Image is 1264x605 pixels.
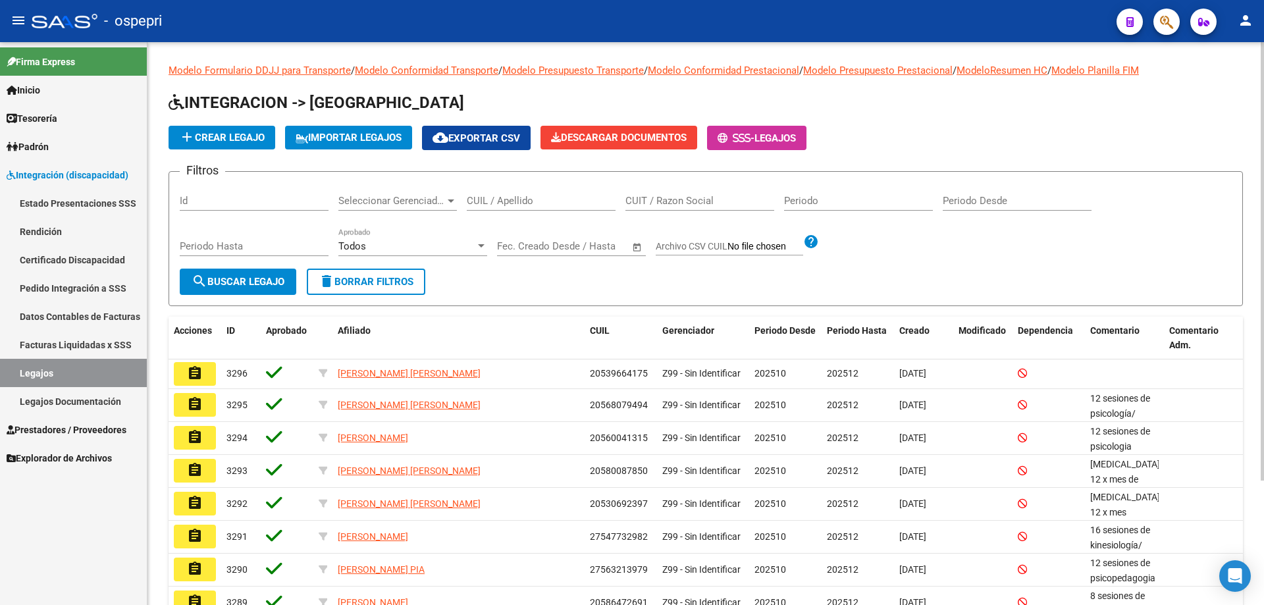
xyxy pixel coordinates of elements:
[894,317,953,360] datatable-header-cell: Creado
[266,325,307,336] span: Aprobado
[899,400,926,410] span: [DATE]
[754,498,786,509] span: 202510
[187,528,203,544] mat-icon: assignment
[1164,317,1243,360] datatable-header-cell: Comentario Adm.
[827,368,858,379] span: 202512
[590,498,648,509] span: 20530692397
[1238,13,1253,28] mat-icon: person
[169,317,221,360] datatable-header-cell: Acciones
[226,564,248,575] span: 3290
[338,564,425,575] span: [PERSON_NAME] PIA
[822,317,894,360] datatable-header-cell: Periodo Hasta
[590,400,648,410] span: 20568079494
[707,126,806,150] button: -Legajos
[355,65,498,76] a: Modelo Conformidad Transporte
[226,531,248,542] span: 3291
[221,317,261,360] datatable-header-cell: ID
[827,564,858,575] span: 202512
[1219,560,1251,592] div: Open Intercom Messenger
[1090,325,1140,336] span: Comentario
[180,161,225,180] h3: Filtros
[187,495,203,511] mat-icon: assignment
[754,531,786,542] span: 202510
[718,132,754,144] span: -
[7,168,128,182] span: Integración (discapacidad)
[899,465,926,476] span: [DATE]
[1090,393,1165,463] span: 12 sesiones de psicología/ Macchi Marianela/ octubre a Diciembre
[1169,325,1219,351] span: Comentario Adm.
[590,433,648,443] span: 20560041315
[899,531,926,542] span: [DATE]
[497,240,550,252] input: Fecha inicio
[433,132,520,144] span: Exportar CSV
[338,400,481,410] span: [PERSON_NAME] [PERSON_NAME]
[332,317,585,360] datatable-header-cell: Afiliado
[754,325,816,336] span: Periodo Desde
[296,132,402,144] span: IMPORTAR LEGAJOS
[187,429,203,445] mat-icon: assignment
[551,132,687,144] span: Descargar Documentos
[662,400,741,410] span: Z99 - Sin Identificar
[307,269,425,295] button: Borrar Filtros
[502,65,644,76] a: Modelo Presupuesto Transporte
[590,325,610,336] span: CUIL
[226,465,248,476] span: 3293
[827,465,858,476] span: 202512
[585,317,657,360] datatable-header-cell: CUIL
[226,325,235,336] span: ID
[187,365,203,381] mat-icon: assignment
[169,65,351,76] a: Modelo Formulario DDJJ para Transporte
[187,561,203,577] mat-icon: assignment
[338,433,408,443] span: [PERSON_NAME]
[1085,317,1164,360] datatable-header-cell: Comentario
[754,368,786,379] span: 202510
[7,140,49,154] span: Padrón
[959,325,1006,336] span: Modificado
[662,564,741,575] span: Z99 - Sin Identificar
[7,83,40,97] span: Inicio
[803,65,953,76] a: Modelo Presupuesto Prestacional
[827,325,887,336] span: Periodo Hasta
[754,132,796,144] span: Legajos
[338,240,366,252] span: Todos
[319,276,413,288] span: Borrar Filtros
[662,498,741,509] span: Z99 - Sin Identificar
[590,531,648,542] span: 27547732982
[630,240,645,255] button: Open calendar
[648,65,799,76] a: Modelo Conformidad Prestacional
[192,276,284,288] span: Buscar Legajo
[662,325,714,336] span: Gerenciador
[727,241,803,253] input: Archivo CSV CUIL
[226,498,248,509] span: 3292
[187,462,203,478] mat-icon: assignment
[899,564,926,575] span: [DATE]
[827,498,858,509] span: 202512
[754,400,786,410] span: 202510
[1051,65,1139,76] a: Modelo Planilla FIM
[187,396,203,412] mat-icon: assignment
[899,325,930,336] span: Creado
[7,55,75,69] span: Firma Express
[192,273,207,289] mat-icon: search
[285,126,412,149] button: IMPORTAR LEGAJOS
[590,465,648,476] span: 20580087850
[226,433,248,443] span: 3294
[338,531,408,542] span: [PERSON_NAME]
[754,465,786,476] span: 202510
[433,130,448,145] mat-icon: cloud_download
[754,564,786,575] span: 202510
[1018,325,1073,336] span: Dependencia
[226,368,248,379] span: 3296
[899,498,926,509] span: [DATE]
[338,465,481,476] span: [PERSON_NAME] [PERSON_NAME]
[657,317,749,360] datatable-header-cell: Gerenciador
[179,132,265,144] span: Crear Legajo
[562,240,626,252] input: Fecha fin
[662,531,741,542] span: Z99 - Sin Identificar
[7,423,126,437] span: Prestadores / Proveedores
[754,433,786,443] span: 202510
[338,498,481,509] span: [PERSON_NAME] [PERSON_NAME]
[180,269,296,295] button: Buscar Legajo
[827,400,858,410] span: 202512
[11,13,26,28] mat-icon: menu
